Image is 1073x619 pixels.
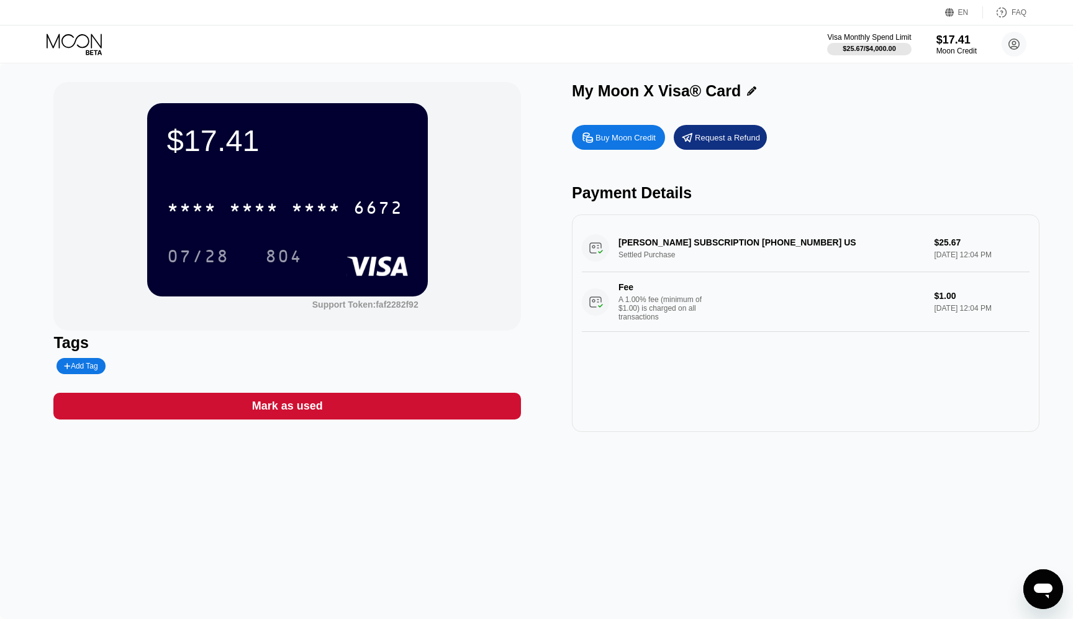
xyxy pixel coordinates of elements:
[53,334,521,352] div: Tags
[1012,8,1026,17] div: FAQ
[936,34,977,47] div: $17.41
[572,125,665,150] div: Buy Moon Credit
[843,45,896,52] div: $25.67 / $4,000.00
[252,399,323,413] div: Mark as used
[158,241,238,272] div: 07/28
[595,132,656,143] div: Buy Moon Credit
[618,282,705,292] div: Fee
[312,300,419,309] div: Support Token:faf2282f92
[827,33,911,42] div: Visa Monthly Spend Limit
[312,300,419,309] div: Support Token: faf2282f92
[167,248,229,268] div: 07/28
[936,47,977,55] div: Moon Credit
[934,291,1029,301] div: $1.00
[57,358,105,374] div: Add Tag
[958,8,969,17] div: EN
[618,295,712,321] div: A 1.00% fee (minimum of $1.00) is charged on all transactions
[945,6,983,19] div: EN
[53,393,521,420] div: Mark as used
[674,125,767,150] div: Request a Refund
[1023,569,1063,609] iframe: Button to launch messaging window
[582,272,1030,332] div: FeeA 1.00% fee (minimum of $1.00) is charged on all transactions$1.00[DATE] 12:04 PM
[983,6,1026,19] div: FAQ
[256,241,312,272] div: 804
[167,123,408,158] div: $17.41
[572,82,741,100] div: My Moon X Visa® Card
[934,304,1029,313] div: [DATE] 12:04 PM
[353,199,403,219] div: 6672
[936,34,977,55] div: $17.41Moon Credit
[64,362,97,370] div: Add Tag
[695,132,760,143] div: Request a Refund
[265,248,302,268] div: 804
[827,33,911,55] div: Visa Monthly Spend Limit$25.67/$4,000.00
[572,184,1039,202] div: Payment Details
